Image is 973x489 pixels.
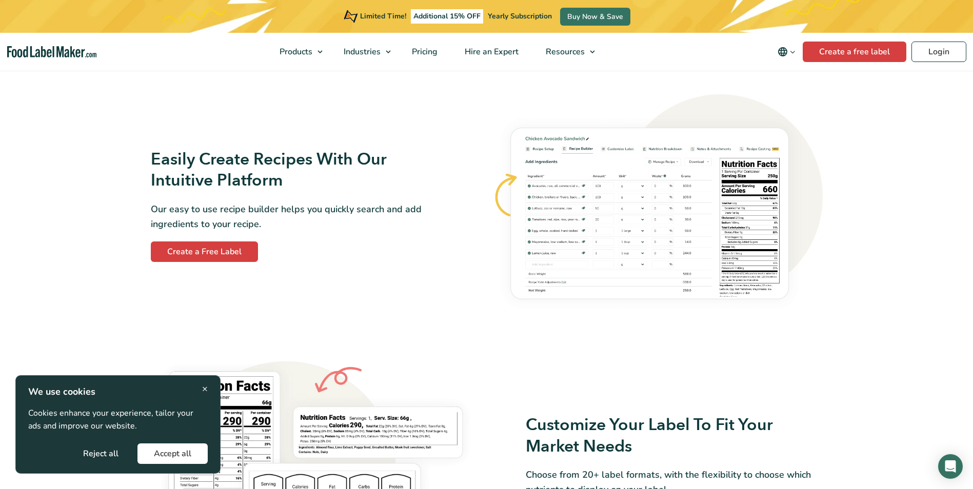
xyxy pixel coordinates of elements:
[28,385,95,398] strong: We use cookies
[560,8,630,26] a: Buy Now & Save
[409,46,439,57] span: Pricing
[360,11,406,21] span: Limited Time!
[7,46,97,58] a: Food Label Maker homepage
[411,9,483,24] span: Additional 15% OFF
[266,33,328,71] a: Products
[341,46,382,57] span: Industries
[543,46,586,57] span: Resources
[803,42,906,62] a: Create a free label
[532,33,600,71] a: Resources
[202,382,208,396] span: ×
[488,11,552,21] span: Yearly Subscription
[151,241,258,262] a: Create a Free Label
[462,46,520,57] span: Hire an Expert
[770,42,803,62] button: Change language
[151,149,448,192] h3: Easily Create Recipes With Our Intuitive Platform
[151,202,448,232] p: Our easy to use recipe builder helps you quickly search and add ingredients to your recipe.
[526,415,823,457] h3: Customize Your Label To Fit Your Market Needs
[330,33,396,71] a: Industries
[938,454,963,479] div: Open Intercom Messenger
[67,443,135,464] button: Reject all
[451,33,530,71] a: Hire an Expert
[276,46,313,57] span: Products
[137,443,208,464] button: Accept all
[911,42,966,62] a: Login
[28,407,208,433] p: Cookies enhance your experience, tailor your ads and improve our website.
[399,33,449,71] a: Pricing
